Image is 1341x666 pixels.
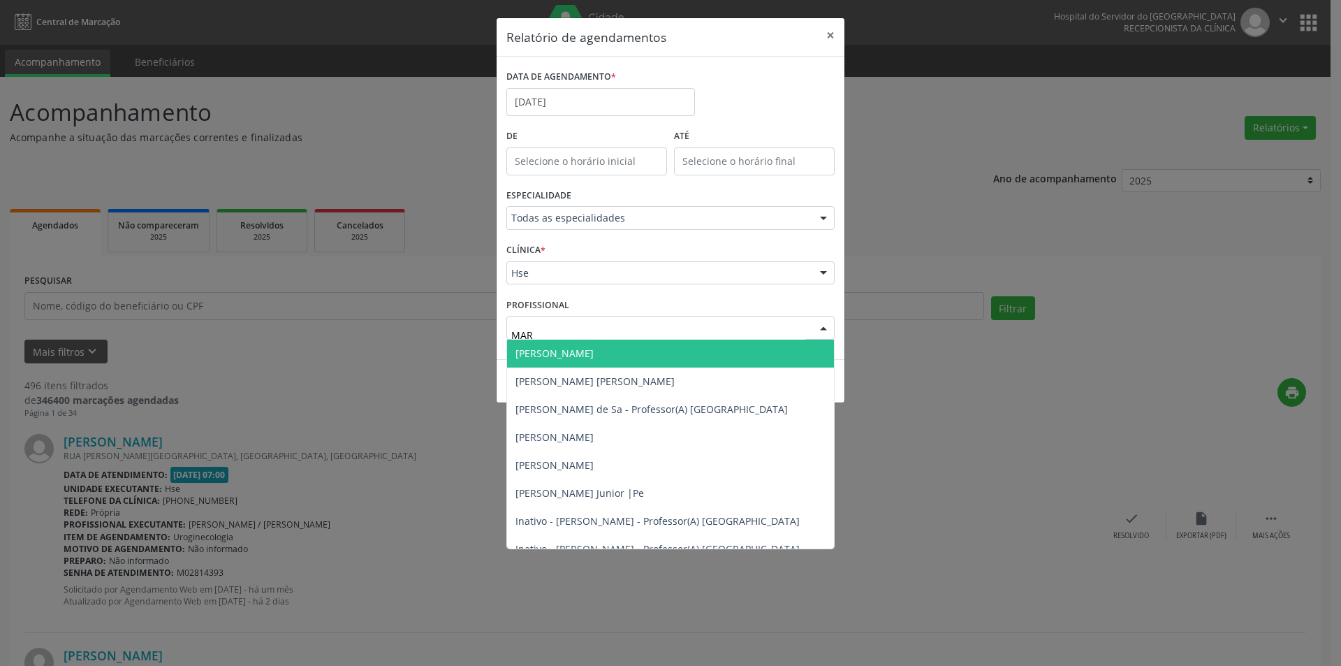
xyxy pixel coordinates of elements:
[511,211,806,225] span: Todas as especialidades
[674,147,835,175] input: Selecione o horário final
[506,28,666,46] h5: Relatório de agendamentos
[515,430,594,444] span: [PERSON_NAME]
[506,185,571,207] label: ESPECIALIDADE
[515,375,675,388] span: [PERSON_NAME] [PERSON_NAME]
[506,294,569,316] label: PROFISSIONAL
[515,458,594,472] span: [PERSON_NAME]
[511,321,806,349] input: Selecione um profissional
[515,514,800,528] span: Inativo - [PERSON_NAME] - Professor(A) [GEOGRAPHIC_DATA]
[506,66,616,88] label: DATA DE AGENDAMENTO
[515,542,800,556] span: Inativo - [PERSON_NAME] - Professor(A) [GEOGRAPHIC_DATA]
[515,347,594,360] span: [PERSON_NAME]
[816,18,844,52] button: Close
[506,88,695,116] input: Selecione uma data ou intervalo
[515,486,644,500] span: [PERSON_NAME] Junior |Pe
[506,126,667,147] label: De
[515,403,788,416] span: [PERSON_NAME] de Sa - Professor(A) [GEOGRAPHIC_DATA]
[674,126,835,147] label: ATÉ
[506,240,545,261] label: CLÍNICA
[511,266,806,280] span: Hse
[506,147,667,175] input: Selecione o horário inicial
